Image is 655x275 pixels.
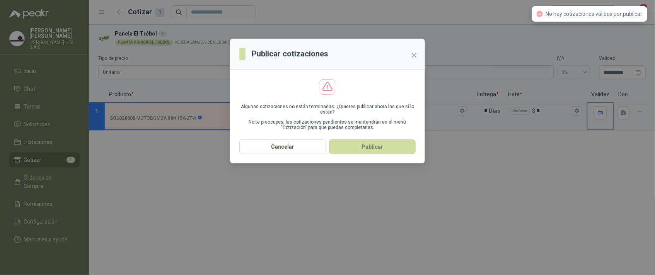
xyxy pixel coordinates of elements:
p: No te preocupes, las cotizaciones pendientes se mantendrán en el menú “Cotización” para que pueda... [239,119,416,130]
p: Algunas cotizaciones no están terminadas. ¿Quieres publicar ahora las que sí lo están? [239,104,416,115]
button: Cancelar [239,139,326,154]
button: Publicar [329,139,416,154]
h3: Publicar cotizaciones [252,48,328,60]
span: close [411,52,417,58]
button: Close [408,49,420,61]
